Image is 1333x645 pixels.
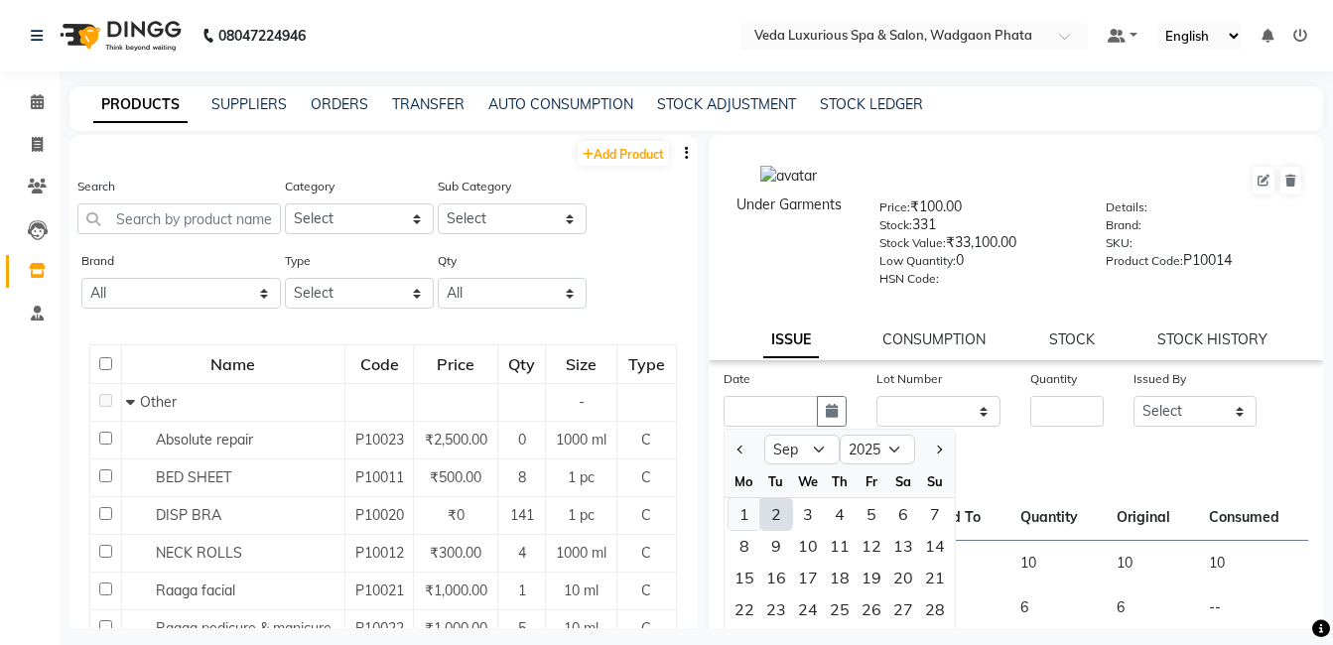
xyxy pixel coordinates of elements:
[856,593,887,625] div: 26
[77,178,115,195] label: Search
[499,346,545,382] div: Qty
[792,562,824,593] div: Wednesday, September 17, 2025
[425,581,487,599] span: ₹1,000.00
[919,562,951,593] div: Sunday, September 21, 2025
[641,619,651,637] span: C
[856,562,887,593] div: 19
[140,393,177,411] span: Other
[657,95,796,113] a: STOCK ADJUSTMENT
[792,498,824,530] div: 3
[518,581,526,599] span: 1
[156,468,231,486] span: BED SHEET
[856,465,887,497] div: Fr
[438,252,457,270] label: Qty
[518,619,526,637] span: 5
[1197,541,1308,586] td: 10
[1106,250,1303,278] div: P10014
[906,495,1008,541] th: Issued To
[879,232,1077,260] div: ₹33,100.00
[887,593,919,625] div: 27
[792,593,824,625] div: Wednesday, September 24, 2025
[887,498,919,530] div: Saturday, September 6, 2025
[568,506,595,524] span: 1 pc
[824,593,856,625] div: 25
[430,544,481,562] span: ₹300.00
[564,619,599,637] span: 10 ml
[1106,198,1147,216] label: Details:
[729,498,760,530] div: 1
[355,544,404,562] span: P10012
[448,506,465,524] span: ₹0
[879,216,912,234] label: Stock:
[1008,541,1105,586] td: 10
[724,370,750,388] label: Date
[556,544,606,562] span: 1000 ml
[729,530,760,562] div: 8
[760,562,792,593] div: Tuesday, September 16, 2025
[887,465,919,497] div: Sa
[156,506,221,524] span: DISP BRA
[760,498,792,530] div: Tuesday, September 2, 2025
[1105,495,1196,541] th: Original
[211,95,287,113] a: SUPPLIERS
[724,429,775,447] label: Issued To
[792,530,824,562] div: 10
[1197,495,1308,541] th: Consumed
[488,95,633,113] a: AUTO CONSUMPTION
[729,593,760,625] div: Monday, September 22, 2025
[123,346,343,382] div: Name
[919,465,951,497] div: Su
[882,330,986,348] a: CONSUMPTION
[579,393,585,411] span: -
[792,593,824,625] div: 24
[415,346,496,382] div: Price
[760,530,792,562] div: Tuesday, September 9, 2025
[760,593,792,625] div: 23
[430,468,481,486] span: ₹500.00
[792,562,824,593] div: 17
[578,141,669,166] a: Add Product
[285,252,311,270] label: Type
[760,465,792,497] div: Tu
[760,593,792,625] div: Tuesday, September 23, 2025
[1197,585,1308,630] td: --
[887,562,919,593] div: 20
[792,530,824,562] div: Wednesday, September 10, 2025
[824,562,856,593] div: 18
[556,431,606,449] span: 1000 ml
[729,194,850,215] div: Under Garments
[879,198,910,216] label: Price:
[355,506,404,524] span: P10020
[919,498,951,530] div: 7
[879,250,1077,278] div: 0
[285,178,334,195] label: Category
[879,252,956,270] label: Low Quantity:
[840,435,915,464] select: Select year
[929,434,946,465] button: Next month
[879,196,1077,224] div: ₹100.00
[641,431,651,449] span: C
[792,465,824,497] div: We
[355,581,404,599] span: P10021
[641,544,651,562] span: C
[856,498,887,530] div: 5
[355,431,404,449] span: P10023
[1105,585,1196,630] td: 6
[564,581,599,599] span: 10 ml
[518,468,526,486] span: 8
[906,585,1008,630] td: Ankur
[518,544,526,562] span: 4
[618,346,674,382] div: Type
[547,346,615,382] div: Size
[518,431,526,449] span: 0
[81,252,114,270] label: Brand
[824,530,856,562] div: Thursday, September 11, 2025
[856,530,887,562] div: 12
[919,498,951,530] div: Sunday, September 7, 2025
[77,203,281,234] input: Search by product name or code
[919,562,951,593] div: 21
[824,593,856,625] div: Thursday, September 25, 2025
[919,530,951,562] div: 14
[126,393,140,411] span: Collapse Row
[641,581,651,599] span: C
